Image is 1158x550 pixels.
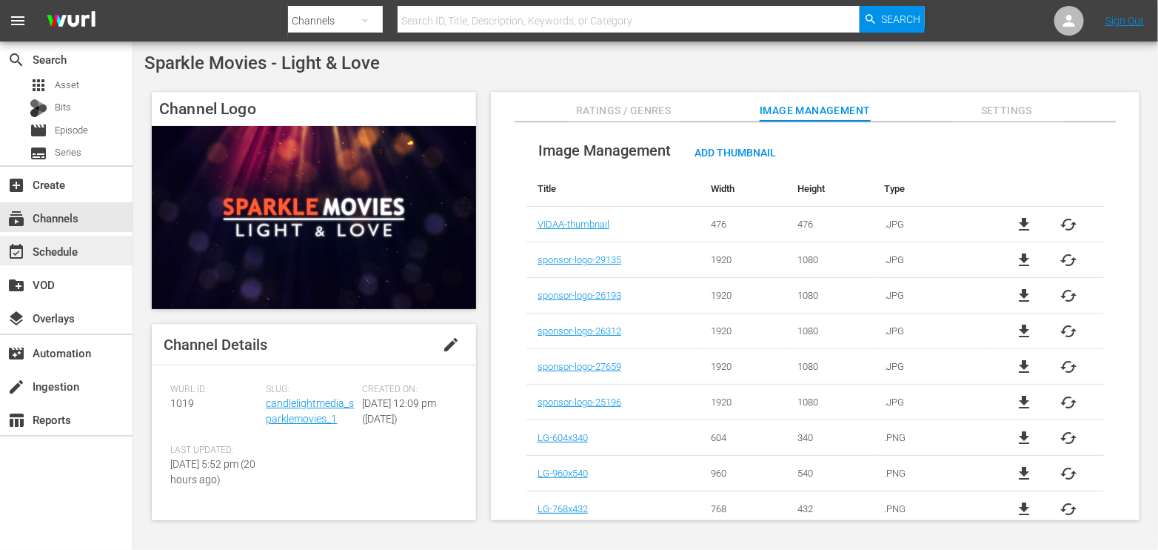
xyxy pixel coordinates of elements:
td: .JPG [873,207,988,242]
td: 1080 [786,242,873,278]
span: VOD [7,276,25,294]
button: cached [1060,465,1077,483]
td: 1920 [700,278,786,314]
td: 1080 [786,278,873,314]
span: Search [7,51,25,69]
a: sponsor-logo-26312 [538,325,621,337]
td: 340 [786,420,873,456]
th: Title [526,171,700,207]
td: 432 [786,491,873,527]
span: Image Management [760,102,871,120]
span: Create [7,176,25,194]
span: Automation [7,345,25,362]
span: Slug: [266,384,354,396]
button: cached [1060,394,1077,411]
span: Created On: [362,384,450,396]
a: file_download [1015,287,1033,305]
span: Reports [7,411,25,429]
button: cached [1060,216,1077,233]
td: 1080 [786,349,873,385]
td: .JPG [873,385,988,420]
a: VIDAA-thumbnail [538,219,609,230]
span: Settings [951,102,1062,120]
span: Channels [7,210,25,228]
td: 960 [700,456,786,491]
td: .PNG [873,491,988,527]
span: Sparkle Movies - Light & Love [144,53,380,73]
a: file_download [1015,358,1033,376]
span: Schedule [7,243,25,261]
span: Asset [30,76,47,94]
a: Sign Out [1105,15,1144,27]
a: file_download [1015,394,1033,411]
td: 476 [700,207,786,242]
span: Series [55,145,81,160]
td: 604 [700,420,786,456]
h4: Channel Logo [152,92,476,126]
td: 1920 [700,242,786,278]
a: file_download [1015,429,1033,447]
span: Search [882,6,921,33]
button: cached [1060,287,1077,305]
a: file_download [1015,251,1033,269]
th: Type [873,171,988,207]
button: Search [860,6,925,33]
a: file_download [1015,322,1033,340]
span: Add Thumbnail [683,147,788,159]
span: Overlays [7,310,25,328]
span: file_download [1015,216,1033,233]
td: .PNG [873,420,988,456]
a: sponsor-logo-26193 [538,290,621,301]
span: [DATE] 12:09 pm ([DATE]) [362,397,436,425]
td: .JPG [873,314,988,349]
td: .PNG [873,456,988,491]
button: cached [1060,251,1077,269]
a: sponsor-logo-27659 [538,361,621,372]
span: Series [30,145,47,162]
span: Ingestion [7,378,25,396]
a: sponsor-logo-25196 [538,397,621,408]
button: cached [1060,322,1077,340]
td: 1920 [700,349,786,385]
span: Episode [55,123,88,138]
span: Ratings / Genres [568,102,679,120]
a: candlelightmedia_sparklemovies_1 [266,397,354,425]
button: cached [1060,429,1077,447]
img: Sparkle Movies - Light & Love [152,126,476,308]
td: 540 [786,456,873,491]
button: edit [433,327,469,362]
a: LG-604x340 [538,432,588,443]
button: cached [1060,358,1077,376]
span: Asset [55,78,79,93]
span: menu [9,12,27,30]
a: sponsor-logo-29135 [538,254,621,265]
th: Width [700,171,786,207]
span: [DATE] 5:52 pm (20 hours ago) [170,458,255,486]
span: Image Management [538,142,671,159]
td: 768 [700,491,786,527]
td: .JPG [873,278,988,314]
td: 1080 [786,314,873,349]
span: cached [1060,500,1077,518]
a: file_download [1015,500,1033,518]
span: Last Updated: [170,445,258,457]
a: LG-768x432 [538,503,588,514]
a: file_download [1015,465,1033,483]
a: LG-960x540 [538,468,588,479]
span: Bits [55,100,71,115]
td: 1920 [700,385,786,420]
td: .JPG [873,242,988,278]
img: ans4CAIJ8jUAAAAAAAAAAAAAAAAAAAAAAAAgQb4GAAAAAAAAAAAAAAAAAAAAAAAAJMjXAAAAAAAAAAAAAAAAAAAAAAAAgAT5G... [36,4,107,39]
